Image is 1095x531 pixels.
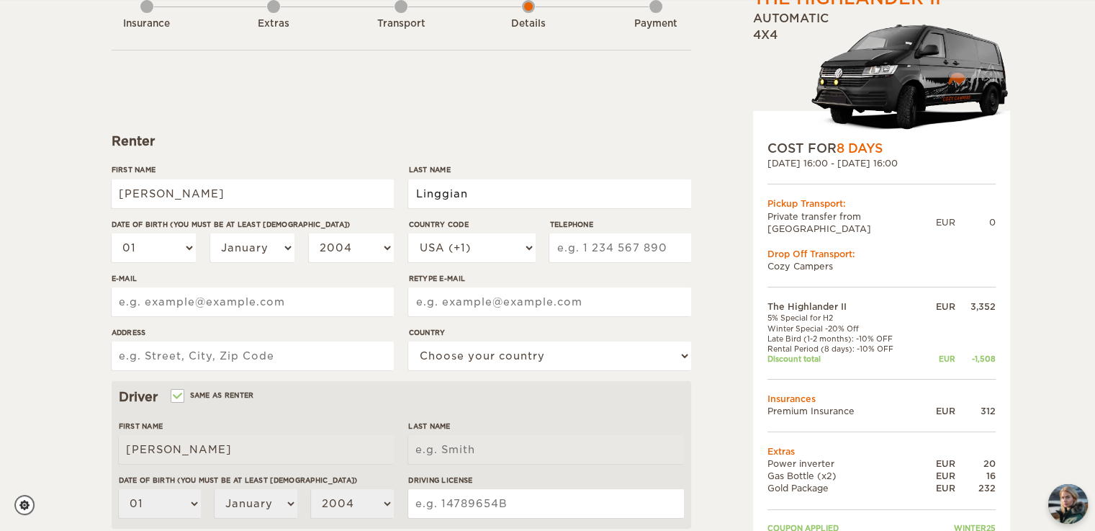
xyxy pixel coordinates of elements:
div: 16 [955,470,996,482]
td: Extras [767,445,996,458]
div: EUR [922,354,955,364]
div: 3,352 [955,300,996,313]
label: Country [408,327,690,338]
div: Automatic 4x4 [753,11,1010,140]
div: 232 [955,482,996,494]
input: e.g. William [112,179,394,208]
input: e.g. Smith [408,179,690,208]
div: Drop Off Transport: [767,248,996,260]
div: 312 [955,405,996,417]
label: Address [112,327,394,338]
div: 20 [955,458,996,470]
div: Extras [234,17,313,31]
input: e.g. Smith [408,435,683,464]
label: First Name [112,164,394,175]
input: e.g. 14789654B [408,489,683,518]
div: Details [489,17,568,31]
td: Insurances [767,393,996,405]
td: Gold Package [767,482,922,494]
label: Telephone [549,219,690,230]
div: Driver [119,388,684,406]
div: [DATE] 16:00 - [DATE] 16:00 [767,157,996,169]
input: e.g. William [119,435,394,464]
td: Rental Period (8 days): -10% OFF [767,344,922,354]
img: stor-langur-223.png [811,15,1010,140]
label: Driving License [408,475,683,486]
label: Last Name [408,421,683,432]
div: Renter [112,133,691,150]
label: Date of birth (You must be at least [DEMOGRAPHIC_DATA]) [119,475,394,486]
td: 5% Special for H2 [767,313,922,323]
button: chat-button [1048,484,1088,524]
td: Premium Insurance [767,405,922,417]
div: COST FOR [767,140,996,157]
td: Winter Special -20% Off [767,323,922,333]
span: 8 Days [837,141,883,156]
td: Private transfer from [GEOGRAPHIC_DATA] [767,210,936,234]
td: The Highlander II [767,300,922,313]
img: Freyja at Cozy Campers [1048,484,1088,524]
td: Power inverter [767,458,922,470]
div: Payment [616,17,695,31]
div: Pickup Transport: [767,197,996,210]
label: E-mail [112,273,394,284]
div: -1,508 [955,354,996,364]
div: EUR [922,458,955,470]
label: Date of birth (You must be at least [DEMOGRAPHIC_DATA]) [112,219,394,230]
input: e.g. example@example.com [408,287,690,316]
input: e.g. example@example.com [112,287,394,316]
div: Insurance [107,17,186,31]
label: First Name [119,421,394,432]
td: Gas Bottle (x2) [767,470,922,482]
div: EUR [922,405,955,417]
div: EUR [922,482,955,494]
label: Last Name [408,164,690,175]
input: e.g. 1 234 567 890 [549,233,690,262]
input: Same as renter [172,393,181,402]
div: EUR [936,216,955,228]
td: Discount total [767,354,922,364]
div: EUR [922,470,955,482]
div: EUR [922,300,955,313]
label: Country Code [408,219,535,230]
div: 0 [955,216,996,228]
td: Cozy Campers [767,260,996,272]
input: e.g. Street, City, Zip Code [112,342,394,370]
a: Cookie settings [14,495,44,515]
label: Same as renter [172,388,254,402]
div: Transport [361,17,441,31]
label: Retype E-mail [408,273,690,284]
td: Late Bird (1-2 months): -10% OFF [767,334,922,344]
